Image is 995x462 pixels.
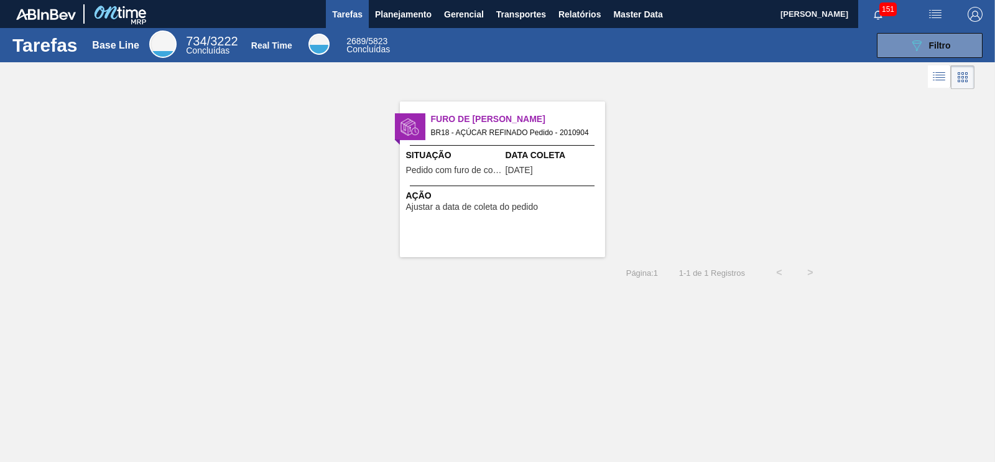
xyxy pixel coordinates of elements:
span: Situação [406,149,502,162]
div: Base Line [92,40,139,51]
span: Concluídas [186,45,229,55]
img: TNhmsLtSVTkK8tSr43FrP2fwEKptu5GPRR3wAAAABJRU5ErkJggg== [16,9,76,20]
button: > [795,257,826,288]
div: Real Time [308,34,330,55]
div: Base Line [186,36,238,55]
button: Filtro [877,33,983,58]
span: Concluídas [346,44,390,54]
span: Planejamento [375,7,432,22]
span: Pedido com furo de coleta [406,166,502,175]
span: Tarefas [332,7,363,22]
span: 25/08/2025 [506,166,533,175]
div: Visão em Cards [951,65,974,89]
span: Master Data [613,7,662,22]
span: Transportes [496,7,546,22]
div: Visão em Lista [928,65,951,89]
div: Base Line [149,31,177,58]
span: Furo de Coleta [431,113,605,126]
span: / 3222 [186,34,238,48]
span: BR18 - AÇÚCAR REFINADO Pedido - 2010904 [431,126,595,139]
img: status [400,118,419,136]
h1: Tarefas [12,38,78,52]
span: Data Coleta [506,149,602,162]
span: Filtro [929,40,951,50]
span: 2689 [346,36,366,46]
span: Relatórios [558,7,601,22]
div: Real Time [346,37,390,54]
span: / 5823 [346,36,387,46]
span: 734 [186,34,206,48]
span: 1 - 1 de 1 Registros [677,268,745,278]
img: Logout [968,7,983,22]
button: < [764,257,795,288]
span: 151 [879,2,897,16]
span: Gerencial [444,7,484,22]
div: Real Time [251,40,292,50]
img: userActions [928,7,943,22]
span: Ajustar a data de coleta do pedido [406,202,539,212]
button: Notificações [858,6,898,23]
span: Página : 1 [626,268,658,278]
span: Ação [406,189,602,202]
